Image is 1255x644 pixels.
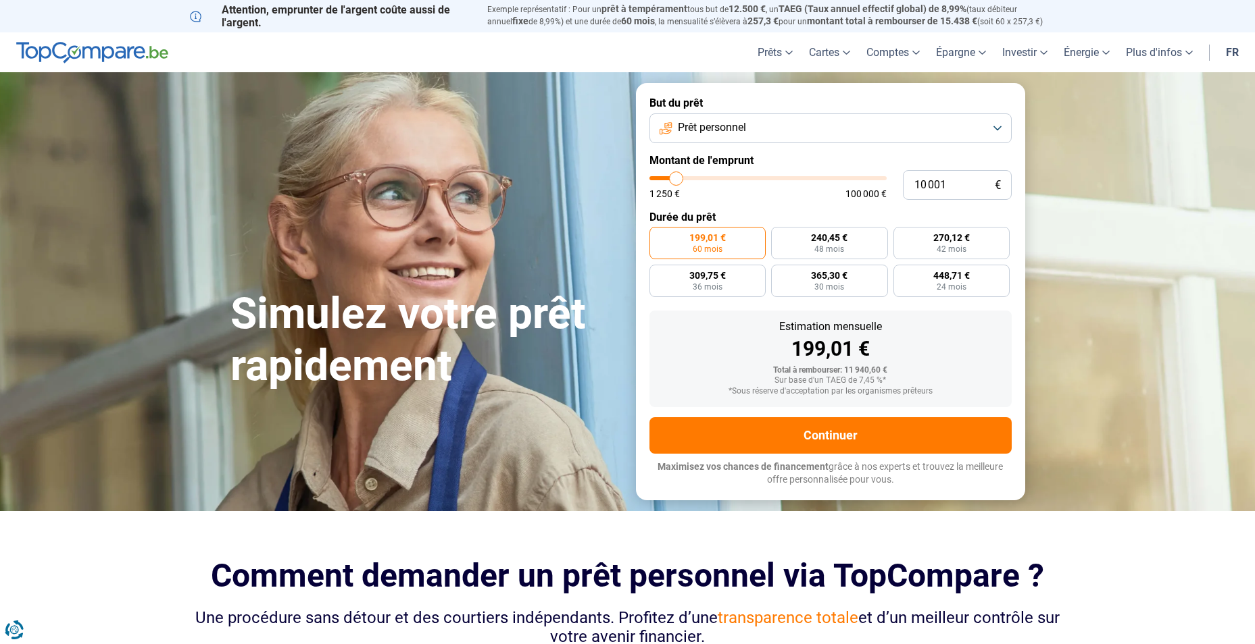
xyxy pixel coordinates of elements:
div: 199,01 € [660,339,1001,359]
p: Attention, emprunter de l'argent coûte aussi de l'argent. [190,3,471,29]
span: Maximisez vos chances de financement [658,461,829,472]
span: 42 mois [937,245,966,253]
img: TopCompare [16,42,168,63]
h2: Comment demander un prêt personnel via TopCompare ? [190,557,1066,594]
a: Comptes [858,32,928,72]
span: 30 mois [814,283,844,291]
h1: Simulez votre prêt rapidement [230,288,620,392]
p: grâce à nos experts et trouvez la meilleure offre personnalisée pour vous. [649,460,1012,487]
a: Prêts [749,32,801,72]
span: TAEG (Taux annuel effectif global) de 8,99% [779,3,966,14]
a: fr [1218,32,1247,72]
p: Exemple représentatif : Pour un tous but de , un (taux débiteur annuel de 8,99%) et une durée de ... [487,3,1066,28]
span: 199,01 € [689,233,726,242]
span: transparence totale [718,608,858,627]
a: Cartes [801,32,858,72]
span: prêt à tempérament [601,3,687,14]
span: 448,71 € [933,271,970,280]
div: Total à rembourser: 11 940,60 € [660,366,1001,375]
span: 257,3 € [747,16,779,26]
span: 60 mois [693,245,722,253]
label: Durée du prêt [649,211,1012,223]
a: Énergie [1056,32,1118,72]
span: 36 mois [693,283,722,291]
a: Plus d'infos [1118,32,1201,72]
span: 100 000 € [845,189,887,198]
span: 24 mois [937,283,966,291]
button: Prêt personnel [649,113,1012,143]
span: 12.500 € [729,3,766,14]
label: Montant de l'emprunt [649,154,1012,167]
span: € [995,180,1001,191]
button: Continuer [649,417,1012,454]
div: *Sous réserve d'acceptation par les organismes prêteurs [660,387,1001,396]
a: Épargne [928,32,994,72]
label: But du prêt [649,97,1012,109]
span: Prêt personnel [678,120,746,135]
span: 309,75 € [689,271,726,280]
div: Sur base d'un TAEG de 7,45 %* [660,376,1001,385]
span: fixe [512,16,528,26]
span: 1 250 € [649,189,680,198]
span: 60 mois [621,16,655,26]
span: 270,12 € [933,233,970,242]
span: 365,30 € [811,271,847,280]
span: montant total à rembourser de 15.438 € [807,16,977,26]
div: Estimation mensuelle [660,321,1001,332]
span: 240,45 € [811,233,847,242]
a: Investir [994,32,1056,72]
span: 48 mois [814,245,844,253]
